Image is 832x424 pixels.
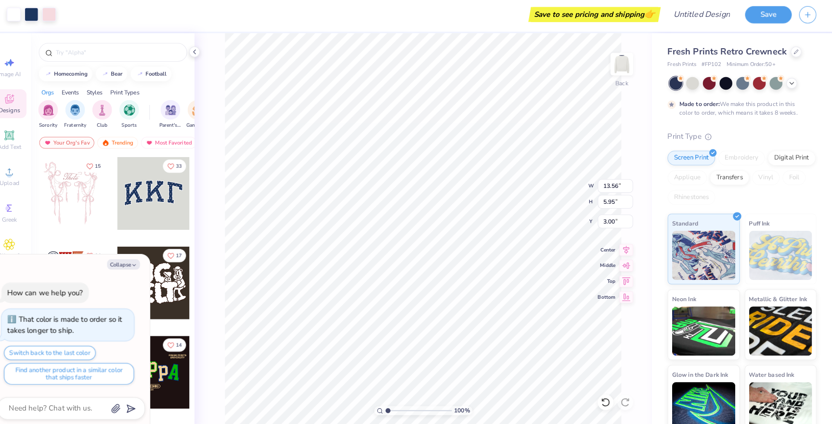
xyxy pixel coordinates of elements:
button: filter button [169,101,191,129]
div: homecoming [65,72,99,78]
div: How can we help you? [20,285,94,294]
span: Game Day [195,122,217,129]
img: Metallic & Glitter Ink [747,303,809,351]
span: # FP102 [700,62,720,70]
div: filter for Sorority [50,101,69,129]
div: filter for Sports [130,101,149,129]
div: Embroidery [716,150,762,165]
span: Image AI [11,71,33,79]
div: Most Favorited [151,137,205,148]
img: Neon Ink [671,303,733,351]
span: Fraternity [76,122,97,129]
span: Standard [671,216,697,226]
img: Club Image [107,105,118,116]
img: trend_line.gif [112,72,119,78]
button: filter button [50,101,69,129]
strong: Made to order: [678,101,718,108]
button: Save [743,9,789,26]
div: That color is made to order so it takes longer to ship. [20,311,132,331]
img: Sorority Image [54,105,65,116]
span: 14 [185,339,191,344]
button: Like [172,159,195,172]
div: Digital Print [765,150,812,165]
div: Save to see pricing and shipping [533,10,658,24]
div: Applique [667,170,705,184]
div: filter for Club [103,101,122,129]
div: Trending [108,137,148,148]
div: Screen Print [667,150,714,165]
div: Transfers [708,170,747,184]
div: filter for Fraternity [76,101,97,129]
input: Try "Alpha" [66,49,190,59]
span: 100 % [458,401,473,410]
div: football [156,72,176,78]
span: Clipart & logos [5,250,39,265]
button: filter button [103,101,122,129]
button: Switch back to the last color [16,342,106,356]
div: Vinyl [750,170,777,184]
img: Fraternity Image [81,105,91,116]
button: Find another product in a similar color that ships faster [16,358,144,380]
img: most_fav.gif [55,139,63,146]
button: bear [106,68,137,82]
span: Add Text [10,143,33,150]
div: filter for Game Day [195,101,217,129]
span: Upload [12,178,31,186]
button: Like [172,247,195,260]
button: filter button [76,101,97,129]
span: Glow in the Dark Ink [671,365,726,375]
span: Parent's Weekend [169,122,191,129]
span: Puff Ink [747,216,767,226]
button: football [141,68,181,82]
span: Center [598,244,616,251]
div: filter for Parent's Weekend [169,101,191,129]
img: Sports Image [134,105,145,116]
div: Styles [97,89,113,98]
span: Metallic & Glitter Ink [747,291,804,301]
img: Puff Ink [747,229,809,277]
span: 15 [105,163,111,168]
span: 14 [105,251,111,256]
span: Minimum Order: 50 + [725,62,773,70]
div: Rhinestones [667,189,714,203]
button: Like [172,334,195,347]
div: Events [73,89,90,98]
div: Orgs [53,89,65,98]
span: 17 [185,251,191,256]
span: Fresh Prints [667,62,695,70]
button: Like [93,159,116,172]
button: Like [93,247,116,260]
img: trend_line.gif [56,72,64,78]
span: Water based Ink [747,365,791,375]
img: trending.gif [112,139,120,146]
button: homecoming [51,68,103,82]
span: 👉 [644,11,655,22]
div: Your Org's Fav [51,137,105,148]
button: filter button [195,101,217,129]
span: Middle [598,260,616,266]
span: 33 [185,163,191,168]
div: bear [121,72,133,78]
span: Designs [11,107,32,115]
span: Sorority [51,122,69,129]
img: trend_line.gif [146,72,154,78]
div: Print Type [667,131,813,142]
img: Standard [671,229,733,277]
div: Print Types [120,89,149,98]
div: Back [616,80,628,89]
button: Collapse [117,257,150,267]
input: Untitled Design [665,7,736,26]
span: Greek [14,214,29,222]
button: filter button [130,101,149,129]
span: Fresh Prints Retro Crewneck [667,47,784,59]
div: We make this product in this color to order, which means it takes 8 weeks. [678,100,797,118]
span: Bottom [598,291,616,297]
img: Parent's Weekend Image [174,105,185,116]
img: Game Day Image [201,105,212,116]
span: Sports [132,122,147,129]
div: Foil [780,170,802,184]
span: Neon Ink [671,291,695,301]
img: most_fav.gif [155,139,163,146]
img: Back [612,56,632,75]
span: Top [598,275,616,282]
